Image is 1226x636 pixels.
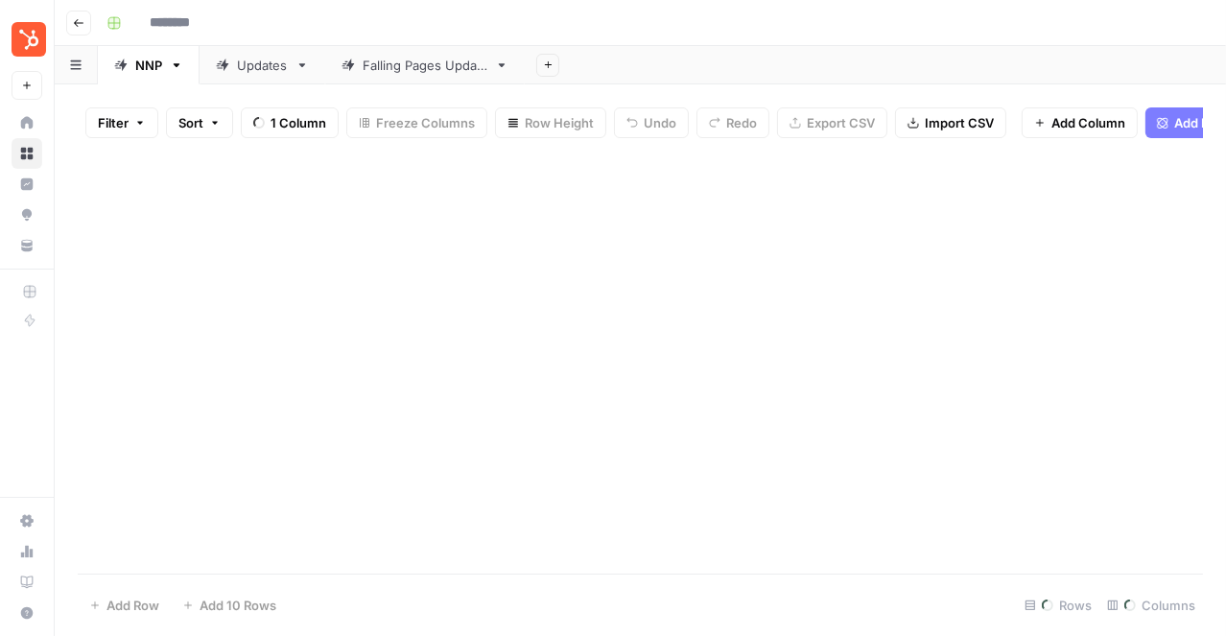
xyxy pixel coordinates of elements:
button: Import CSV [895,107,1006,138]
a: Your Data [12,230,42,261]
span: Undo [644,113,676,132]
button: Redo [696,107,769,138]
a: Usage [12,536,42,567]
button: Add Row [78,590,171,621]
a: Opportunities [12,200,42,230]
span: Add Column [1051,113,1125,132]
div: Updates [237,56,288,75]
a: NNP [98,46,200,84]
a: Browse [12,138,42,169]
a: Falling Pages Update [325,46,525,84]
button: Help + Support [12,598,42,628]
button: Add Column [1022,107,1138,138]
a: Home [12,107,42,138]
div: Rows [1017,590,1099,621]
button: Undo [614,107,689,138]
span: Row Height [525,113,594,132]
span: Add 10 Rows [200,596,276,615]
span: Filter [98,113,129,132]
div: Columns [1099,590,1203,621]
span: Sort [178,113,203,132]
button: Row Height [495,107,606,138]
span: Import CSV [925,113,994,132]
button: Filter [85,107,158,138]
a: Updates [200,46,325,84]
img: Blog Content Action Plan Logo [12,22,46,57]
span: Export CSV [807,113,875,132]
div: Falling Pages Update [363,56,487,75]
a: Settings [12,506,42,536]
button: Add 10 Rows [171,590,288,621]
a: Insights [12,169,42,200]
a: Learning Hub [12,567,42,598]
span: Freeze Columns [376,113,475,132]
button: Sort [166,107,233,138]
button: Workspace: Blog Content Action Plan [12,15,42,63]
button: 1 Column [241,107,339,138]
span: 1 Column [271,113,326,132]
span: Redo [726,113,757,132]
button: Export CSV [777,107,887,138]
div: NNP [135,56,162,75]
span: Add Row [106,596,159,615]
button: Freeze Columns [346,107,487,138]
